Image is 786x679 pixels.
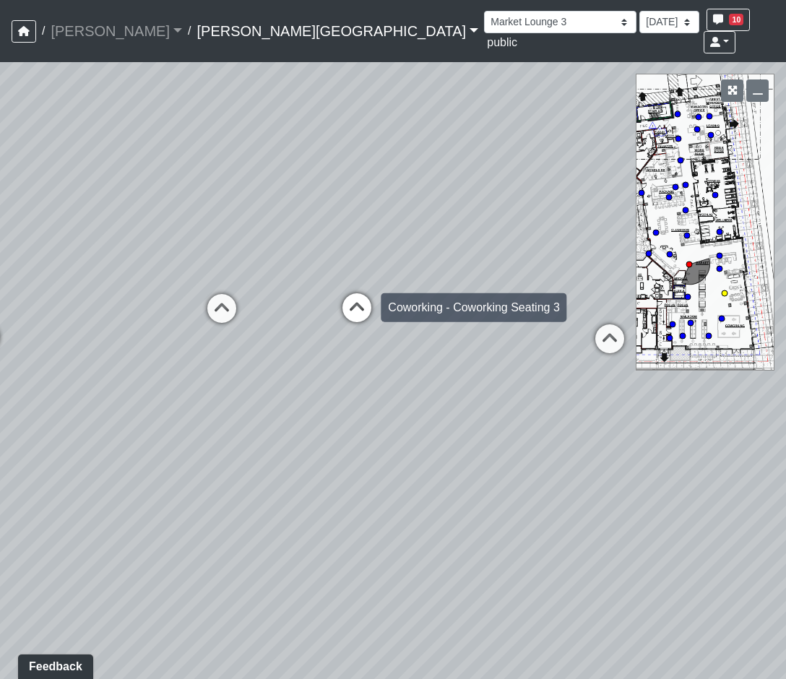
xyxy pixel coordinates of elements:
[487,36,517,48] span: public
[11,650,96,679] iframe: Ybug feedback widget
[707,9,750,31] button: 10
[196,17,478,46] a: [PERSON_NAME][GEOGRAPHIC_DATA]
[36,17,51,46] span: /
[381,293,566,322] div: Coworking - Coworking Seating 3
[729,14,743,25] span: 10
[182,17,196,46] span: /
[51,17,182,46] a: [PERSON_NAME]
